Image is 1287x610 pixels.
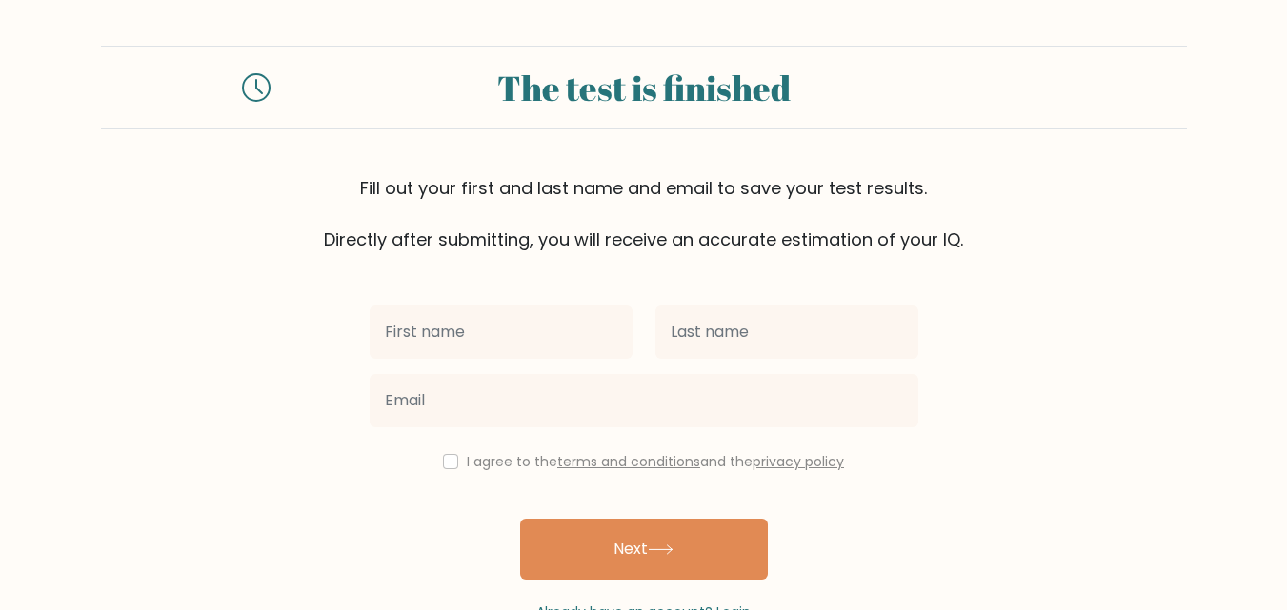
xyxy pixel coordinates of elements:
a: privacy policy [753,452,844,471]
div: The test is finished [293,62,995,113]
label: I agree to the and the [467,452,844,471]
div: Fill out your first and last name and email to save your test results. Directly after submitting,... [101,175,1187,252]
input: Email [370,374,918,427]
input: First name [370,305,633,359]
input: Last name [655,305,918,359]
a: terms and conditions [557,452,700,471]
button: Next [520,519,768,580]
